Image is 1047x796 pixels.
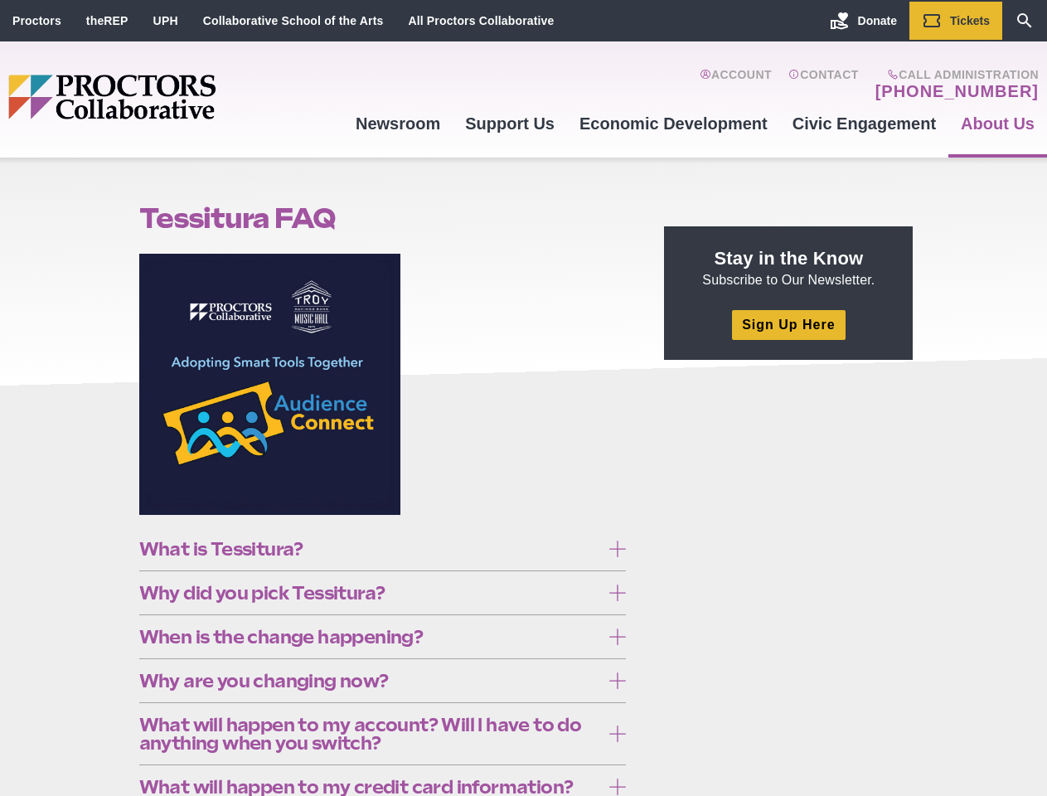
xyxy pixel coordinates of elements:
span: What will happen to my account? Will I have to do anything when you switch? [139,716,601,752]
p: Subscribe to Our Newsletter. [684,246,893,289]
a: Tickets [909,2,1002,40]
h1: Tessitura FAQ [139,202,627,234]
a: Collaborative School of the Arts [203,14,384,27]
a: Civic Engagement [780,101,948,146]
img: Proctors logo [8,75,343,119]
span: Why are you changing now? [139,672,601,690]
a: Donate [817,2,909,40]
a: UPH [153,14,178,27]
a: Support Us [453,101,567,146]
span: Donate [858,14,897,27]
a: Account [700,68,772,101]
a: Sign Up Here [732,310,845,339]
a: Contact [788,68,859,101]
a: [PHONE_NUMBER] [875,81,1039,101]
span: What is Tessitura? [139,540,601,558]
a: Economic Development [567,101,780,146]
strong: Stay in the Know [715,248,864,269]
a: Proctors [12,14,61,27]
a: All Proctors Collaborative [408,14,554,27]
a: Newsroom [343,101,453,146]
a: Search [1002,2,1047,40]
a: About Us [948,101,1047,146]
span: Tickets [950,14,990,27]
a: theREP [86,14,128,27]
span: What will happen to my credit card information? [139,778,601,796]
iframe: Advertisement [664,380,913,587]
span: When is the change happening? [139,628,601,646]
span: Call Administration [870,68,1039,81]
span: Why did you pick Tessitura? [139,584,601,602]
